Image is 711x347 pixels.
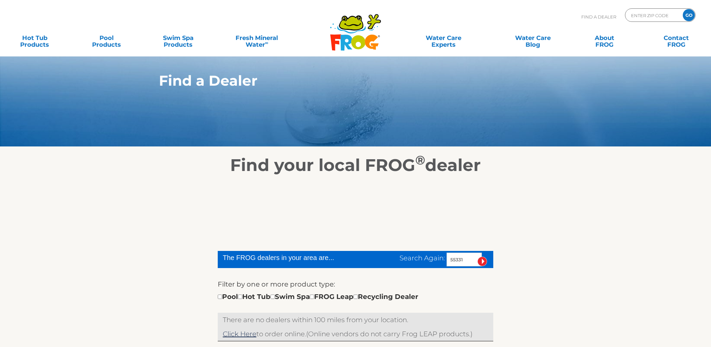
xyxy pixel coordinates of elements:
a: Water CareExperts [399,31,489,45]
input: Submit [477,257,487,266]
a: AboutFROG [577,31,632,45]
div: Pool Hot Tub Swim Spa FROG Leap Recycling Dealer [218,291,418,302]
a: PoolProducts [79,31,134,45]
p: There are no dealers within 100 miles from your location. [223,314,488,325]
a: Fresh MineralWater∞ [222,31,292,45]
a: Click Here [223,330,256,338]
p: (Online vendors do not carry Frog LEAP products.) [223,329,488,339]
sup: ® [415,153,425,168]
a: ContactFROG [649,31,704,45]
input: Zip Code Form [630,10,676,20]
div: The FROG dealers in your area are... [223,253,358,263]
a: Swim SpaProducts [150,31,206,45]
h2: Find your local FROG dealer [149,155,562,175]
label: Filter by one or more product type: [218,279,335,290]
p: Find A Dealer [581,8,616,25]
h1: Find a Dealer [159,73,521,89]
input: GO [683,9,695,21]
span: to order online. [223,330,306,338]
a: Water CareBlog [505,31,561,45]
span: Search Again: [400,254,445,262]
sup: ∞ [265,40,268,45]
a: Hot TubProducts [7,31,62,45]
